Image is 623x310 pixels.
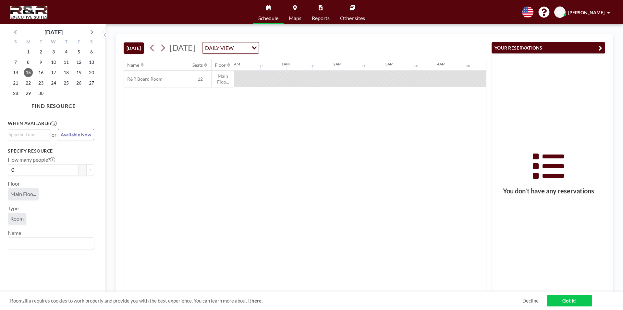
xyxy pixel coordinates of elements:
span: Monday, September 29, 2025 [24,89,33,98]
span: [DATE] [170,43,195,52]
span: R&R Board Room [124,76,163,82]
input: Search for option [9,239,90,247]
div: S [85,38,98,47]
span: or [52,132,56,138]
a: here. [251,298,263,304]
div: W [47,38,60,47]
div: S [9,38,22,47]
label: Type [8,205,18,212]
h4: FIND RESOURCE [8,100,99,109]
span: Wednesday, September 3, 2025 [49,47,58,56]
span: Monday, September 1, 2025 [24,47,33,56]
label: How many people? [8,156,55,163]
span: Maps [289,16,301,21]
div: 12AM [229,62,240,66]
div: M [22,38,35,47]
span: Thursday, September 25, 2025 [62,78,71,87]
button: + [86,164,94,175]
span: [PERSON_NAME] [568,10,605,15]
span: Saturday, September 20, 2025 [87,68,96,77]
span: Friday, September 19, 2025 [74,68,83,77]
span: Sunday, September 28, 2025 [11,89,20,98]
div: T [60,38,72,47]
span: Available Now [61,132,91,137]
span: Friday, September 5, 2025 [74,47,83,56]
div: 2AM [333,62,342,66]
span: Thursday, September 4, 2025 [62,47,71,56]
div: Seats [192,62,203,68]
span: Sunday, September 14, 2025 [11,68,20,77]
span: Roomzilla requires cookies to work properly and provide you with the best experience. You can lea... [10,298,522,304]
h3: You don’t have any reservations [492,187,605,195]
input: Search for option [236,44,248,52]
span: Wednesday, September 24, 2025 [49,78,58,87]
span: Sunday, September 7, 2025 [11,58,20,67]
div: 3AM [385,62,394,66]
a: Decline [522,298,539,304]
div: [DATE] [44,28,63,37]
span: Monday, September 22, 2025 [24,78,33,87]
button: - [79,164,86,175]
span: Reports [312,16,330,21]
div: Search for option [8,130,50,139]
span: DAILY VIEW [204,44,235,52]
span: 12 [189,76,211,82]
div: Search for option [8,238,94,249]
span: Other sites [340,16,365,21]
span: Tuesday, September 2, 2025 [36,47,45,56]
span: Saturday, September 6, 2025 [87,47,96,56]
span: Room [10,215,24,222]
div: Floor [215,62,226,68]
div: F [72,38,85,47]
span: Friday, September 26, 2025 [74,78,83,87]
span: Main Floo... [212,73,234,85]
span: Tuesday, September 9, 2025 [36,58,45,67]
button: [DATE] [124,42,144,54]
span: Thursday, September 11, 2025 [62,58,71,67]
span: Thursday, September 18, 2025 [62,68,71,77]
a: Got it! [547,295,592,306]
img: organization-logo [10,6,47,19]
input: Search for option [9,131,46,138]
div: T [35,38,47,47]
span: Saturday, September 27, 2025 [87,78,96,87]
span: Tuesday, September 30, 2025 [36,89,45,98]
div: 30 [466,64,470,68]
div: 30 [259,64,263,68]
div: Name [127,62,139,68]
span: Tuesday, September 16, 2025 [36,68,45,77]
span: Sunday, September 21, 2025 [11,78,20,87]
h3: Specify resource [8,148,94,154]
span: Main Floo... [10,191,36,197]
div: 1AM [281,62,290,66]
span: Monday, September 8, 2025 [24,58,33,67]
div: 30 [414,64,418,68]
span: Schedule [258,16,278,21]
span: Wednesday, September 17, 2025 [49,68,58,77]
span: Wednesday, September 10, 2025 [49,58,58,67]
div: 30 [362,64,366,68]
label: Floor [8,180,20,187]
span: Saturday, September 13, 2025 [87,58,96,67]
div: 4AM [437,62,446,66]
div: Search for option [202,42,259,53]
button: YOUR RESERVATIONS [492,42,605,53]
button: Available Now [58,129,94,140]
span: BS [557,9,563,15]
div: 30 [311,64,314,68]
span: Friday, September 12, 2025 [74,58,83,67]
span: Monday, September 15, 2025 [24,68,33,77]
span: Tuesday, September 23, 2025 [36,78,45,87]
label: Name [8,230,21,236]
